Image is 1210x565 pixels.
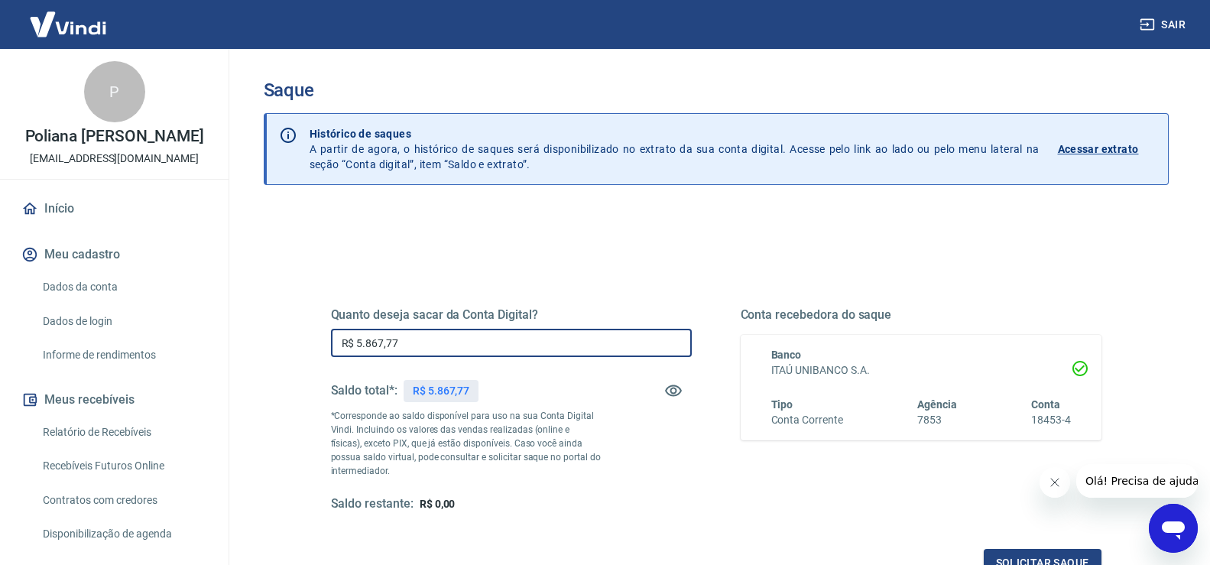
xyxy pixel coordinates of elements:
p: A partir de agora, o histórico de saques será disponibilizado no extrato da sua conta digital. Ac... [310,126,1040,172]
p: Acessar extrato [1058,141,1139,157]
p: [EMAIL_ADDRESS][DOMAIN_NAME] [30,151,199,167]
button: Sair [1137,11,1192,39]
h6: 7853 [917,412,957,428]
p: *Corresponde ao saldo disponível para uso na sua Conta Digital Vindi. Incluindo os valores das ve... [331,409,602,478]
a: Recebíveis Futuros Online [37,450,210,482]
a: Relatório de Recebíveis [37,417,210,448]
a: Contratos com credores [37,485,210,516]
a: Dados de login [37,306,210,337]
a: Informe de rendimentos [37,339,210,371]
h6: ITAÚ UNIBANCO S.A. [771,362,1071,378]
span: Conta [1031,398,1060,411]
div: P [84,61,145,122]
h5: Conta recebedora do saque [741,307,1101,323]
button: Meu cadastro [18,238,210,271]
span: Agência [917,398,957,411]
a: Início [18,192,210,226]
h5: Saldo total*: [331,383,397,398]
h6: Conta Corrente [771,412,843,428]
iframe: Fechar mensagem [1040,467,1070,498]
span: Tipo [771,398,793,411]
iframe: Mensagem da empresa [1076,464,1198,498]
span: R$ 0,00 [420,498,456,510]
p: Poliana [PERSON_NAME] [25,128,204,144]
span: Banco [771,349,802,361]
a: Acessar extrato [1058,126,1156,172]
img: Vindi [18,1,118,47]
h3: Saque [264,80,1169,101]
button: Meus recebíveis [18,383,210,417]
a: Dados da conta [37,271,210,303]
h5: Quanto deseja sacar da Conta Digital? [331,307,692,323]
h5: Saldo restante: [331,496,414,512]
p: Histórico de saques [310,126,1040,141]
p: R$ 5.867,77 [413,383,469,399]
span: Olá! Precisa de ajuda? [9,11,128,23]
h6: 18453-4 [1031,412,1071,428]
iframe: Botão para abrir a janela de mensagens [1149,504,1198,553]
a: Disponibilização de agenda [37,518,210,550]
